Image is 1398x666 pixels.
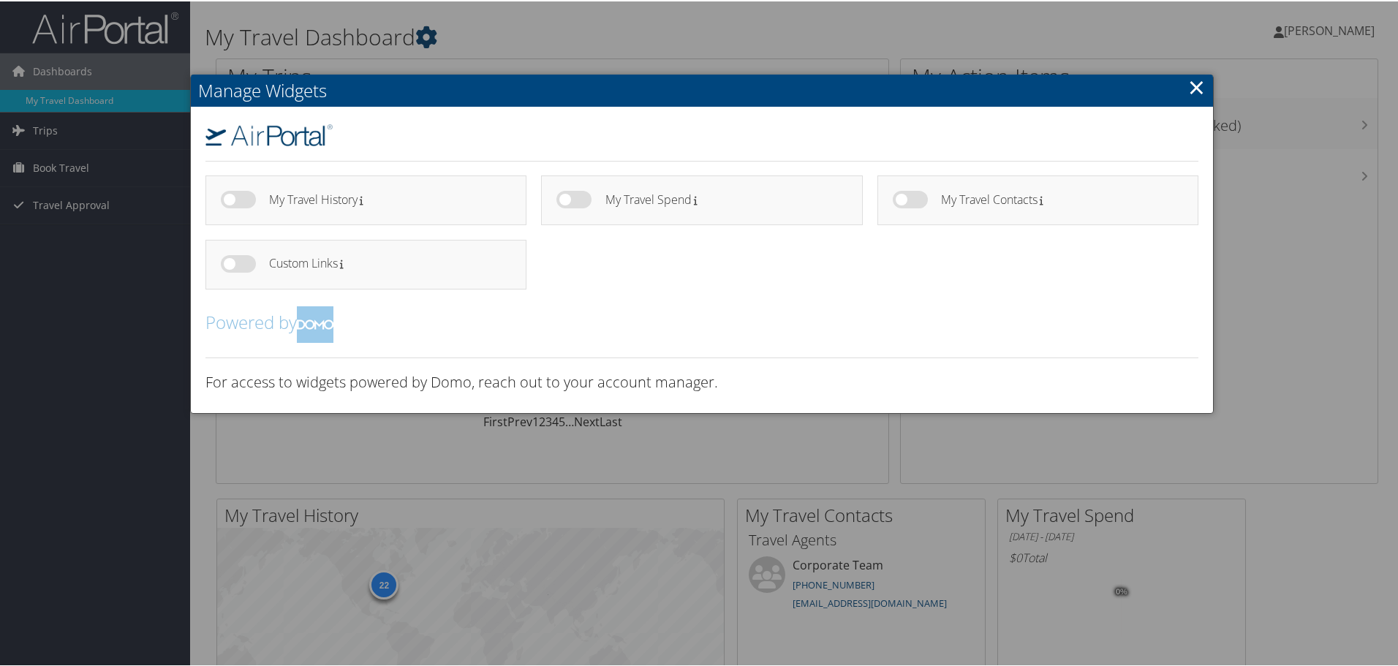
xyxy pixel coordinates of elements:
[205,305,1198,341] h2: Powered by
[269,256,500,268] h4: Custom Links
[205,371,1198,391] h3: For access to widgets powered by Domo, reach out to your account manager.
[191,73,1213,105] h2: Manage Widgets
[205,123,333,145] img: airportal-logo.png
[1188,71,1205,100] a: Close
[269,192,500,205] h4: My Travel History
[605,192,836,205] h4: My Travel Spend
[297,305,333,341] img: domo-logo.png
[941,192,1172,205] h4: My Travel Contacts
